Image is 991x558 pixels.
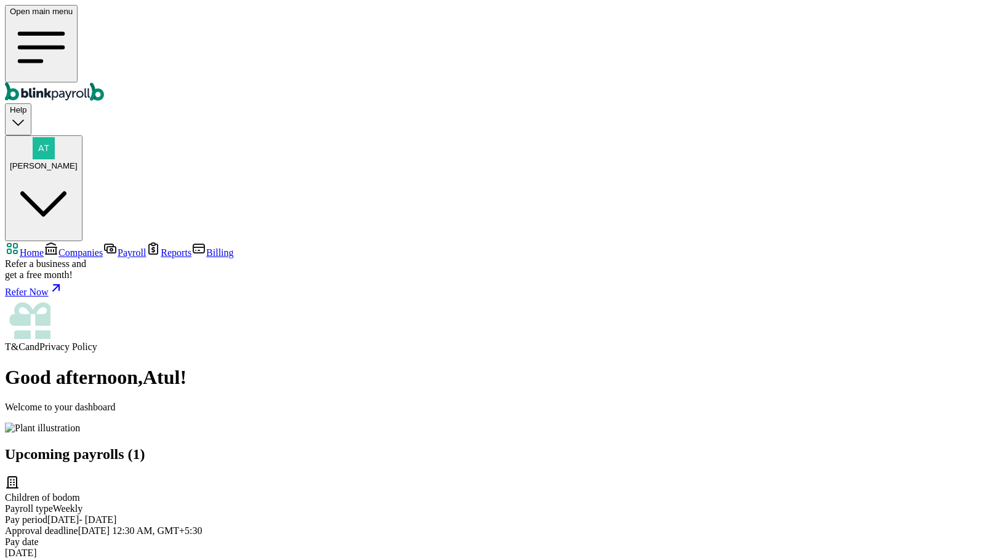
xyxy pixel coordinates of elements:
[5,548,37,558] span: [DATE]
[5,247,44,258] a: Home
[103,247,146,258] a: Payroll
[5,514,47,525] span: Pay period
[191,247,233,258] a: Billing
[146,247,191,258] a: Reports
[47,514,116,525] span: [DATE] - [DATE]
[39,341,97,352] span: Privacy Policy
[5,5,986,103] nav: Global
[25,341,39,352] span: and
[5,423,80,434] img: Plant illustration
[5,446,986,463] h2: Upcoming payrolls ( 1 )
[5,5,78,82] button: Open main menu
[44,247,103,258] a: Companies
[5,525,78,536] span: Approval deadline
[10,161,78,170] span: [PERSON_NAME]
[5,402,986,413] p: Welcome to your dashboard
[5,135,82,242] button: [PERSON_NAME]
[118,247,146,258] span: Payroll
[53,503,82,514] span: Weekly
[5,103,31,135] button: Help
[5,281,986,298] a: Refer Now
[78,525,203,536] span: [DATE] 12:30 AM, GMT+5:30
[5,492,80,503] span: Children of bodom
[5,503,53,514] span: Payroll type
[10,7,73,16] span: Open main menu
[5,241,986,353] nav: Sidebar
[780,425,991,558] iframe: Chat Widget
[10,105,26,114] span: Help
[161,247,191,258] span: Reports
[5,341,25,352] span: T&C
[206,247,233,258] span: Billing
[5,258,986,281] div: Refer a business and get a free month!
[58,247,103,258] span: Companies
[5,366,986,389] h1: Good afternoon , Atul !
[20,247,44,258] span: Home
[5,536,39,547] span: Pay date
